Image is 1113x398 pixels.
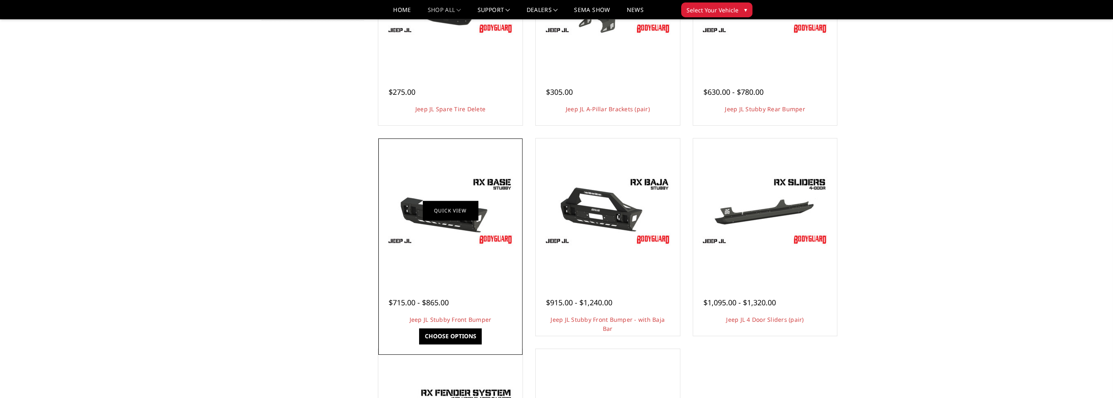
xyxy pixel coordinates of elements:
[527,7,558,19] a: Dealers
[695,140,835,281] a: Jeep JL 4 Door Sliders (pair) Jeep JL 4 Door Sliders (pair)
[410,316,492,323] a: Jeep JL Stubby Front Bumper
[546,87,573,97] span: $305.00
[1072,358,1113,398] iframe: Chat Widget
[538,140,678,281] a: Jeep JL Stubby Front Bumper - with Baja Bar Jeep JL Stubby Front Bumper - with Baja Bar
[423,201,478,220] a: Quick view
[551,316,665,332] a: Jeep JL Stubby Front Bumper - with Baja Bar
[389,297,449,307] span: $715.00 - $865.00
[681,2,752,17] button: Select Your Vehicle
[626,7,643,19] a: News
[703,87,764,97] span: $630.00 - $780.00
[389,87,415,97] span: $275.00
[744,5,747,14] span: ▾
[687,6,738,14] span: Select Your Vehicle
[566,105,650,113] a: Jeep JL A-Pillar Brackets (pair)
[546,297,612,307] span: $915.00 - $1,240.00
[419,328,481,344] a: Choose Options
[726,316,804,323] a: Jeep JL 4 Door Sliders (pair)
[393,7,411,19] a: Home
[428,7,461,19] a: shop all
[725,105,805,113] a: Jeep JL Stubby Rear Bumper
[478,7,510,19] a: Support
[703,297,776,307] span: $1,095.00 - $1,320.00
[384,173,516,248] img: Jeep JL Stubby Front Bumper
[415,105,485,113] a: Jeep JL Spare Tire Delete
[574,7,610,19] a: SEMA Show
[380,140,520,281] a: Jeep JL Stubby Front Bumper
